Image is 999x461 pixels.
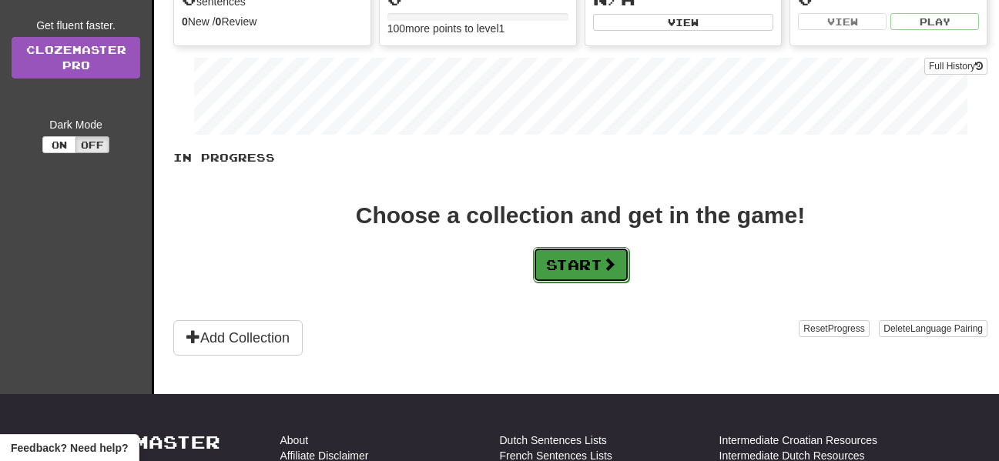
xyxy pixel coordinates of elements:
span: Progress [828,323,865,334]
a: Clozemaster [61,433,220,452]
a: About [280,433,309,448]
button: Add Collection [173,320,303,356]
span: Language Pairing [910,323,983,334]
p: In Progress [173,150,987,165]
button: Play [890,13,979,30]
span: Open feedback widget [11,440,128,456]
button: ResetProgress [799,320,869,337]
a: ClozemasterPro [12,37,140,79]
div: Get fluent faster. [12,18,140,33]
button: View [798,13,887,30]
button: Off [75,136,109,153]
button: DeleteLanguage Pairing [879,320,987,337]
a: Intermediate Croatian Resources [719,433,877,448]
div: New / Review [182,14,363,29]
button: Full History [924,58,987,75]
strong: 0 [182,15,188,28]
button: View [593,14,774,31]
a: Dutch Sentences Lists [500,433,607,448]
strong: 0 [216,15,222,28]
div: Dark Mode [12,117,140,132]
button: Start [533,247,629,282]
div: 100 more points to level 1 [387,21,568,36]
div: Choose a collection and get in the game! [356,204,805,227]
button: On [42,136,76,153]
